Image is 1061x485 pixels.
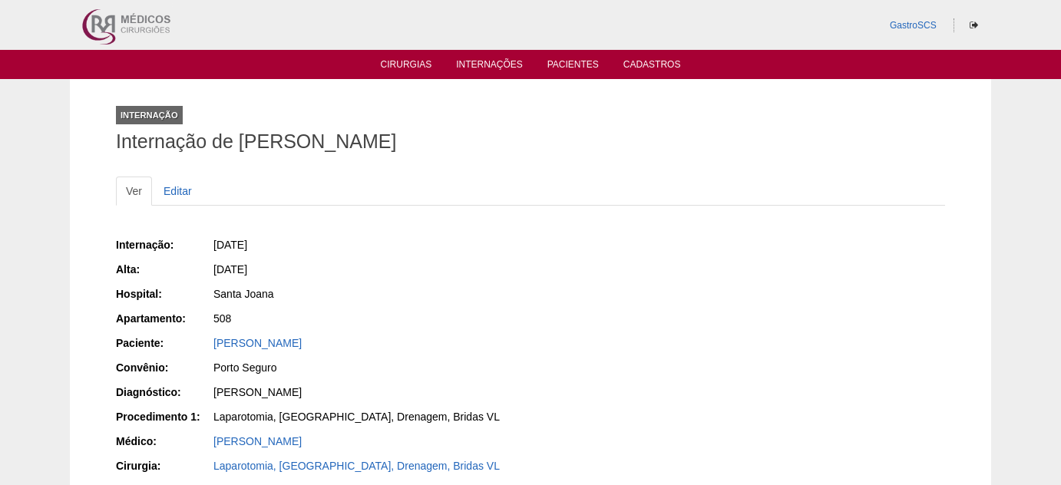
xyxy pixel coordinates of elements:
[116,237,212,252] div: Internação:
[213,286,520,302] div: Santa Joana
[381,59,432,74] a: Cirurgias
[154,177,202,206] a: Editar
[547,59,599,74] a: Pacientes
[116,132,945,151] h1: Internação de [PERSON_NAME]
[116,458,212,473] div: Cirurgia:
[116,262,212,277] div: Alta:
[116,434,212,449] div: Médico:
[456,59,523,74] a: Internações
[970,21,978,30] i: Sair
[116,360,212,375] div: Convênio:
[213,409,520,424] div: Laparotomia, [GEOGRAPHIC_DATA], Drenagem, Bridas VL
[116,106,183,124] div: Internação
[213,239,247,251] span: [DATE]
[213,384,520,400] div: [PERSON_NAME]
[116,311,212,326] div: Apartamento:
[213,337,302,349] a: [PERSON_NAME]
[623,59,681,74] a: Cadastros
[116,177,152,206] a: Ver
[890,20,937,31] a: GastroSCS
[213,435,302,447] a: [PERSON_NAME]
[116,286,212,302] div: Hospital:
[116,335,212,351] div: Paciente:
[213,263,247,275] span: [DATE]
[213,360,520,375] div: Porto Seguro
[116,384,212,400] div: Diagnóstico:
[116,409,212,424] div: Procedimento 1:
[213,460,500,472] a: Laparotomia, [GEOGRAPHIC_DATA], Drenagem, Bridas VL
[213,311,520,326] div: 508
